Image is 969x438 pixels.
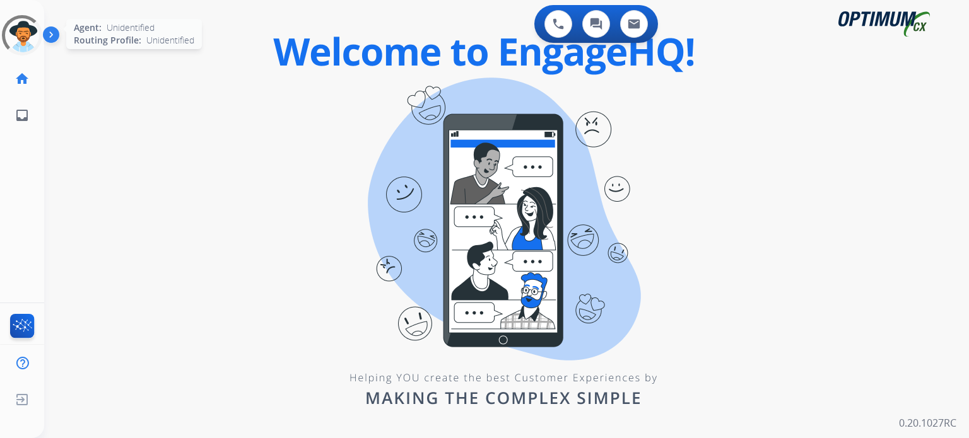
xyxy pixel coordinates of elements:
[899,415,956,430] p: 0.20.1027RC
[15,108,30,123] mat-icon: inbox
[15,71,30,86] mat-icon: home
[74,21,102,34] span: Agent:
[107,21,155,34] span: Unidentified
[74,34,141,47] span: Routing Profile:
[146,34,194,47] span: Unidentified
